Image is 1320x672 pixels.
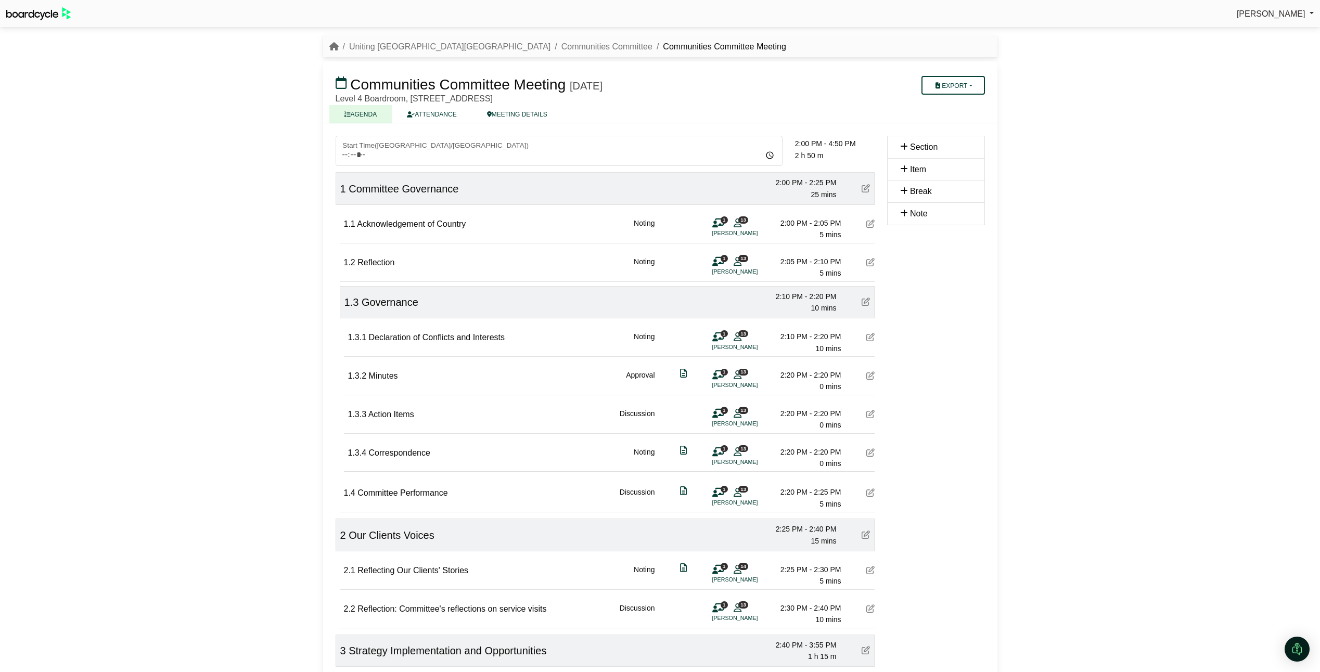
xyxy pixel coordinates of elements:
[369,448,430,457] span: Correspondence
[344,604,355,613] span: 2.2
[738,407,748,413] span: 13
[570,80,603,92] div: [DATE]
[721,445,728,452] span: 1
[721,330,728,337] span: 1
[357,219,466,228] span: Acknowledgement of Country
[1285,637,1310,662] div: Open Intercom Messenger
[634,256,655,279] div: Noting
[357,566,468,575] span: Reflecting Our Clients' Stories
[738,486,748,493] span: 13
[336,94,493,103] span: Level 4 Boardroom, [STREET_ADDRESS]
[392,105,471,123] a: ATTENDANCE
[808,652,836,661] span: 1 h 15 m
[738,563,748,570] span: 14
[768,331,841,342] div: 2:10 PM - 2:20 PM
[350,76,566,93] span: Communities Committee Meeting
[344,296,359,308] span: 1.3
[819,421,841,429] span: 0 mins
[738,255,748,262] span: 13
[764,177,837,188] div: 2:00 PM - 2:25 PM
[329,105,392,123] a: AGENDA
[634,564,655,587] div: Noting
[6,7,71,20] img: BoardcycleBlackGreen-aaafeed430059cb809a45853b8cf6d952af9d84e6e89e1f1685b34bfd5cb7d64.svg
[349,645,546,656] span: Strategy Implementation and Opportunities
[795,151,823,160] span: 2 h 50 m
[815,615,841,624] span: 10 mins
[768,446,841,458] div: 2:20 PM - 2:20 PM
[712,267,790,276] li: [PERSON_NAME]
[1237,7,1314,21] a: [PERSON_NAME]
[348,410,367,419] span: 1.3.3
[344,566,355,575] span: 2.1
[344,219,355,228] span: 1.1
[561,42,652,51] a: Communities Committee
[738,445,748,452] span: 13
[362,296,418,308] span: Governance
[369,371,398,380] span: Minutes
[634,331,655,354] div: Noting
[634,217,655,241] div: Noting
[768,369,841,381] div: 2:20 PM - 2:20 PM
[815,344,841,353] span: 10 mins
[910,187,932,196] span: Break
[344,258,355,267] span: 1.2
[349,42,550,51] a: Uniting [GEOGRAPHIC_DATA][GEOGRAPHIC_DATA]
[721,407,728,413] span: 1
[712,458,790,467] li: [PERSON_NAME]
[626,369,655,393] div: Approval
[712,419,790,428] li: [PERSON_NAME]
[620,602,655,626] div: Discussion
[652,40,786,54] li: Communities Committee Meeting
[910,143,938,151] span: Section
[348,448,367,457] span: 1.3.4
[357,604,546,613] span: Reflection: Committee's reflections on service visits
[721,255,728,262] span: 1
[738,330,748,337] span: 13
[768,602,841,614] div: 2:30 PM - 2:40 PM
[795,138,875,149] div: 2:00 PM - 4:50 PM
[811,190,836,199] span: 25 mins
[721,216,728,223] span: 1
[721,601,728,608] span: 1
[712,614,790,623] li: [PERSON_NAME]
[764,639,837,651] div: 2:40 PM - 3:55 PM
[344,488,355,497] span: 1.4
[738,369,748,376] span: 13
[712,575,790,584] li: [PERSON_NAME]
[620,486,655,510] div: Discussion
[819,459,841,468] span: 0 mins
[811,304,836,312] span: 10 mins
[1237,9,1305,18] span: [PERSON_NAME]
[764,291,837,302] div: 2:10 PM - 2:20 PM
[357,258,394,267] span: Reflection
[357,488,447,497] span: Committee Performance
[472,105,562,123] a: MEETING DETAILS
[768,408,841,419] div: 2:20 PM - 2:20 PM
[348,371,367,380] span: 1.3.2
[819,230,841,239] span: 5 mins
[921,76,984,95] button: Export
[349,529,434,541] span: Our Clients Voices
[819,500,841,508] span: 5 mins
[768,564,841,575] div: 2:25 PM - 2:30 PM
[764,523,837,535] div: 2:25 PM - 2:40 PM
[721,563,728,570] span: 1
[768,486,841,498] div: 2:20 PM - 2:25 PM
[634,446,655,470] div: Noting
[329,40,786,54] nav: breadcrumb
[819,269,841,277] span: 5 mins
[819,577,841,585] span: 5 mins
[348,333,367,342] span: 1.3.1
[620,408,655,431] div: Discussion
[738,216,748,223] span: 13
[712,229,790,238] li: [PERSON_NAME]
[768,256,841,267] div: 2:05 PM - 2:10 PM
[910,165,926,174] span: Item
[340,183,346,195] span: 1
[721,486,728,493] span: 1
[712,381,790,390] li: [PERSON_NAME]
[819,382,841,391] span: 0 mins
[712,343,790,352] li: [PERSON_NAME]
[340,645,346,656] span: 3
[768,217,841,229] div: 2:00 PM - 2:05 PM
